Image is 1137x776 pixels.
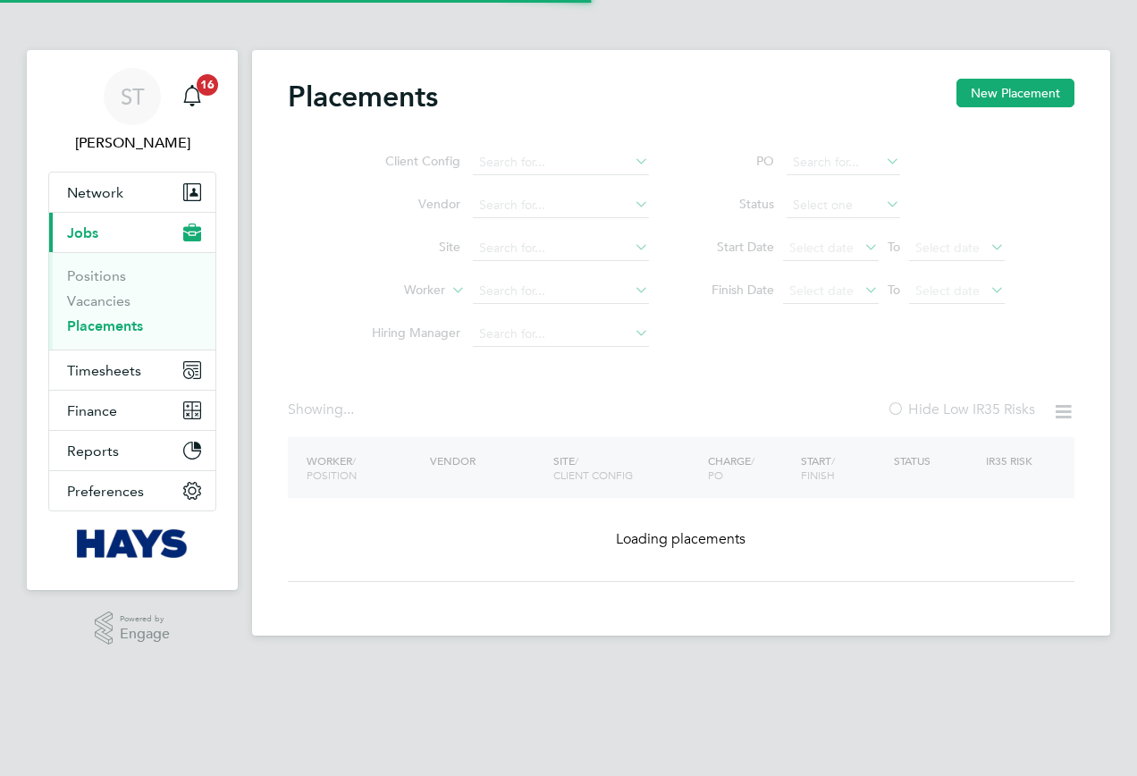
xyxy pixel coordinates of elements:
span: 16 [197,74,218,96]
a: ST[PERSON_NAME] [48,68,216,154]
a: Positions [67,267,126,284]
span: Engage [120,627,170,642]
button: Timesheets [49,350,215,390]
span: Timesheets [67,362,141,379]
button: Preferences [49,471,215,510]
img: hays-logo-retina.png [77,529,189,558]
div: Showing [288,401,358,419]
button: Network [49,173,215,212]
span: Powered by [120,612,170,627]
a: Placements [67,317,143,334]
a: Go to home page [48,529,216,558]
span: Preferences [67,483,144,500]
button: New Placement [956,79,1074,107]
a: Vacancies [67,292,131,309]
span: ... [343,401,354,418]
label: Hide Low IR35 Risks [887,401,1035,418]
button: Finance [49,391,215,430]
a: 16 [174,68,210,125]
span: Reports [67,443,119,460]
nav: Main navigation [27,50,238,590]
span: Network [67,184,123,201]
span: Jobs [67,224,98,241]
div: Jobs [49,252,215,350]
a: Powered byEngage [95,612,171,645]
span: Samreet Thandi [48,132,216,154]
button: Jobs [49,213,215,252]
h2: Placements [288,79,438,114]
span: ST [121,85,145,108]
button: Reports [49,431,215,470]
span: Finance [67,402,117,419]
